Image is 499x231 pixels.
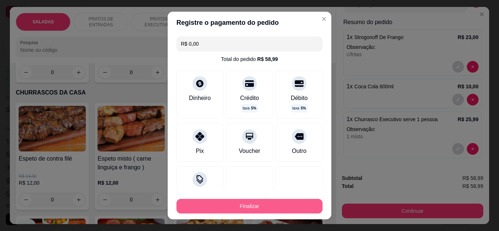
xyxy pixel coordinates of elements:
[240,94,259,103] div: Crédito
[196,147,204,155] div: Pix
[292,105,306,111] p: taxa
[243,105,256,111] p: taxa
[292,147,306,155] div: Outro
[176,199,323,213] button: Finalizar
[189,94,211,103] div: Dinheiro
[168,12,331,34] header: Registre o pagamento do pedido
[318,13,330,25] button: Close
[301,105,306,111] span: 5 %
[257,55,278,63] div: R$ 58,99
[291,94,308,103] div: Débito
[251,105,256,111] span: 5 %
[181,36,318,51] input: Ex.: hambúrguer de cordeiro
[239,147,260,155] div: Voucher
[187,190,212,199] div: Desconto
[221,55,278,63] div: Total do pedido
